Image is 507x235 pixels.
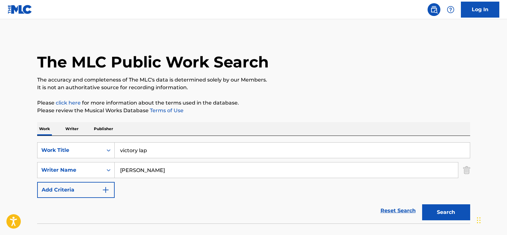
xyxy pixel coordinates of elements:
[475,204,507,235] iframe: Chat Widget
[63,122,80,136] p: Writer
[37,142,470,223] form: Search Form
[37,122,52,136] p: Work
[37,76,470,84] p: The accuracy and completeness of The MLC's data is determined solely by our Members.
[41,166,99,174] div: Writer Name
[102,186,110,194] img: 9d2ae6d4665cec9f34b9.svg
[477,211,481,230] div: Drag
[463,162,470,178] img: Delete Criterion
[447,6,454,13] img: help
[377,204,419,218] a: Reset Search
[444,3,457,16] div: Help
[56,100,81,106] a: click here
[461,2,499,18] a: Log In
[37,84,470,91] p: It is not an authoritative source for recording information.
[8,5,32,14] img: MLC Logo
[41,146,99,154] div: Work Title
[37,182,115,198] button: Add Criteria
[422,204,470,220] button: Search
[149,107,184,114] a: Terms of Use
[92,122,115,136] p: Publisher
[430,6,438,13] img: search
[37,107,470,114] p: Please review the Musical Works Database
[428,3,440,16] a: Public Search
[37,52,269,72] h1: The MLC Public Work Search
[37,99,470,107] p: Please for more information about the terms used in the database.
